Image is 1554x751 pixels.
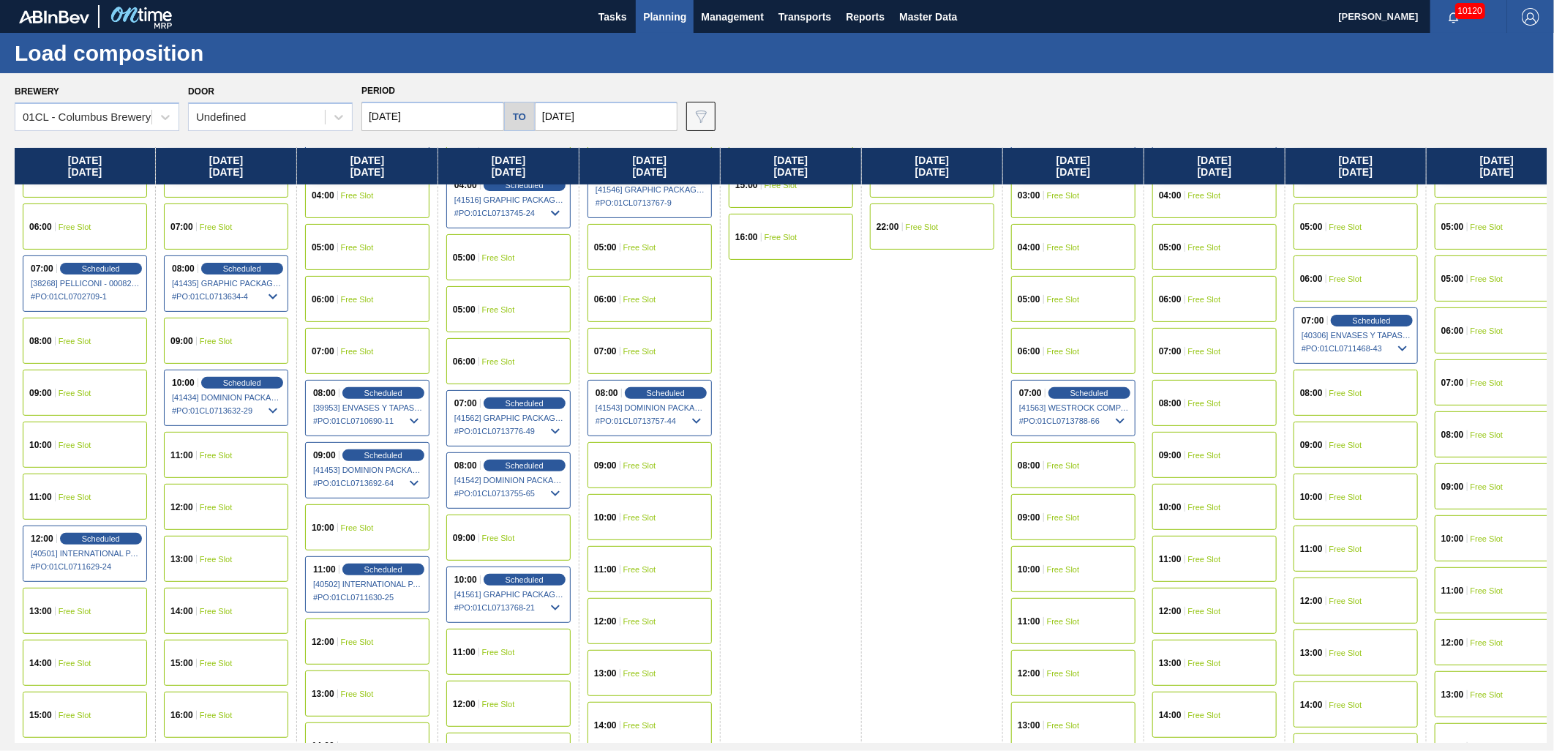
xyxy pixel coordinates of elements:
[312,690,334,698] span: 13:00
[594,295,617,304] span: 06:00
[1018,617,1040,626] span: 11:00
[15,86,59,97] label: Brewery
[686,102,716,131] button: icon-filter-gray
[172,288,282,305] span: # PO : 01CL0713634-4
[579,148,720,184] div: [DATE] [DATE]
[1047,721,1080,730] span: Free Slot
[200,555,233,564] span: Free Slot
[1047,669,1080,678] span: Free Slot
[223,378,261,387] span: Scheduled
[1188,451,1221,460] span: Free Slot
[1018,347,1040,356] span: 06:00
[1430,7,1477,27] button: Notifications
[1329,493,1362,501] span: Free Slot
[59,493,91,501] span: Free Slot
[453,534,476,542] span: 09:00
[29,607,52,616] span: 13:00
[29,389,52,397] span: 09:00
[596,403,705,412] span: [41543] DOMINION PACKAGING, INC. - 0008325026
[361,102,504,131] input: mm/dd/yyyy
[170,659,193,668] span: 15:00
[1471,378,1504,387] span: Free Slot
[623,347,656,356] span: Free Slot
[172,279,282,288] span: [41435] GRAPHIC PACKAGING INTERNATIONA - 0008221069
[1471,274,1504,283] span: Free Slot
[200,607,233,616] span: Free Slot
[1302,316,1324,325] span: 07:00
[341,690,374,698] span: Free Slot
[862,148,1002,184] div: [DATE] [DATE]
[877,223,899,231] span: 22:00
[364,389,402,397] span: Scheduled
[453,648,476,657] span: 11:00
[596,194,705,212] span: # PO : 01CL0713767-9
[313,474,423,492] span: # PO : 01CL0713692-64
[1018,243,1040,252] span: 04:00
[29,441,52,449] span: 10:00
[200,337,233,345] span: Free Slot
[1019,403,1129,412] span: [41563] WESTROCK COMPANY - FOLDING CAR - 0008219776
[765,181,797,190] span: Free Slot
[312,638,334,646] span: 12:00
[453,357,476,366] span: 06:00
[23,111,151,124] div: 01CL - Columbus Brewery
[59,607,91,616] span: Free Slot
[1018,295,1040,304] span: 05:00
[341,295,374,304] span: Free Slot
[297,148,438,184] div: [DATE] [DATE]
[596,8,628,26] span: Tasks
[594,721,617,730] span: 14:00
[482,305,515,314] span: Free Slot
[1300,649,1323,657] span: 13:00
[1047,461,1080,470] span: Free Slot
[361,86,395,96] span: Period
[453,305,476,314] span: 05:00
[313,466,423,474] span: [41453] DOMINION PACKAGING, INC. - 0008325026
[438,148,579,184] div: [DATE] [DATE]
[1441,274,1464,283] span: 05:00
[1471,534,1504,543] span: Free Slot
[1300,441,1323,449] span: 09:00
[596,389,618,397] span: 08:00
[1188,659,1221,668] span: Free Slot
[482,534,515,542] span: Free Slot
[82,534,120,543] span: Scheduled
[1159,243,1182,252] span: 05:00
[312,243,334,252] span: 05:00
[170,607,193,616] span: 14:00
[312,523,334,532] span: 10:00
[1188,399,1221,408] span: Free Slot
[29,223,52,231] span: 06:00
[172,393,282,402] span: [41434] DOMINION PACKAGING, INC. - 0008325026
[341,347,374,356] span: Free Slot
[1159,451,1182,460] span: 09:00
[454,414,564,422] span: [41562] GRAPHIC PACKAGING INTERNATIONA - 0008221069
[19,10,89,23] img: TNhmsLtSVTkK8tSr43FrP2fwEKptu5GPRR3wAAAABJRU5ErkJggg==
[454,485,564,502] span: # PO : 01CL0713755-65
[1188,711,1221,720] span: Free Slot
[482,357,515,366] span: Free Slot
[59,441,91,449] span: Free Slot
[29,337,52,345] span: 08:00
[170,555,193,564] span: 13:00
[1455,3,1485,19] span: 10120
[170,503,193,512] span: 12:00
[31,288,140,305] span: # PO : 01CL0702709-1
[1300,700,1323,709] span: 14:00
[778,8,831,26] span: Transports
[313,580,423,589] span: [40502] INTERNATIONAL PAPER COMPANY - 0008221785
[1144,148,1285,184] div: [DATE] [DATE]
[623,721,656,730] span: Free Slot
[1329,700,1362,709] span: Free Slot
[647,389,685,397] span: Scheduled
[506,461,544,470] span: Scheduled
[312,191,334,200] span: 04:00
[29,493,52,501] span: 11:00
[1441,586,1464,595] span: 11:00
[1047,565,1080,574] span: Free Slot
[1441,430,1464,439] span: 08:00
[1188,191,1221,200] span: Free Slot
[1471,690,1504,699] span: Free Slot
[312,295,334,304] span: 06:00
[735,233,758,242] span: 16:00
